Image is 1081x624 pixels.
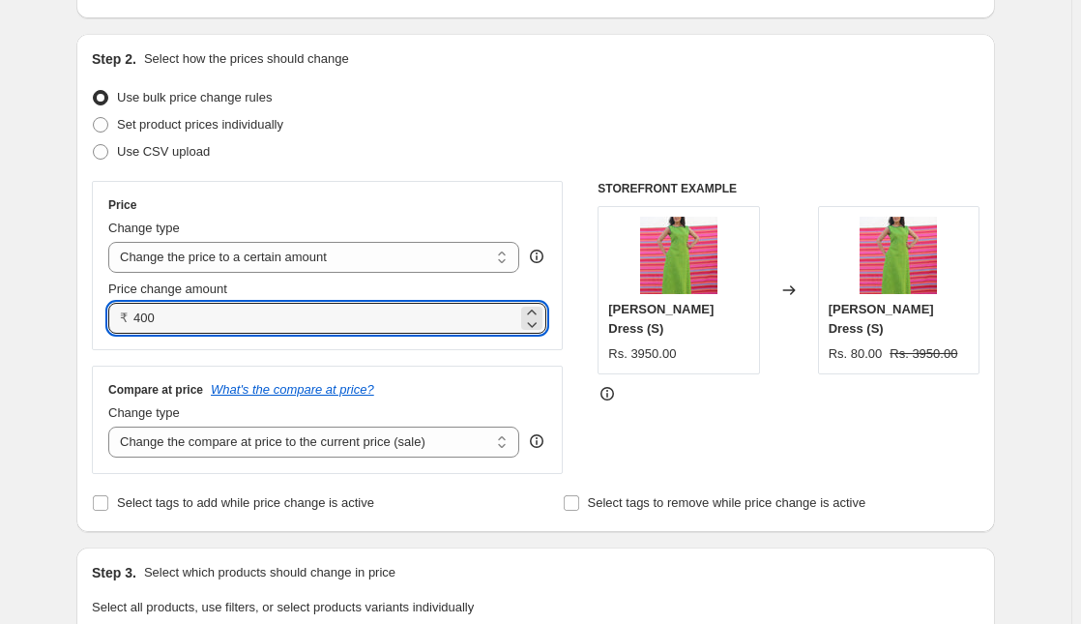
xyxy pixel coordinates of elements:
div: help [527,247,546,266]
span: Price change amount [108,282,227,296]
span: Select tags to remove while price change is active [588,495,866,510]
span: Rs. 3950.00 [608,346,676,361]
img: 410d6be1-56a0-4ebc-babf-29eb6480b26b_80x.jpg [640,217,717,294]
span: Select tags to add while price change is active [117,495,374,510]
div: help [527,431,546,451]
span: Change type [108,221,180,235]
input: 80.00 [133,303,517,334]
p: Select how the prices should change [144,49,349,69]
h3: Price [108,197,136,213]
h6: STOREFRONT EXAMPLE [598,181,979,196]
button: What's the compare at price? [211,382,374,397]
span: Rs. 3950.00 [890,346,957,361]
span: Use bulk price change rules [117,90,272,104]
span: [PERSON_NAME] Dress (S) [829,302,934,336]
span: Change type [108,405,180,420]
span: Rs. 80.00 [829,346,883,361]
h2: Step 2. [92,49,136,69]
p: Select which products should change in price [144,563,395,582]
span: Set product prices individually [117,117,283,132]
h2: Step 3. [92,563,136,582]
span: ₹ [120,311,128,325]
h3: Compare at price [108,382,203,398]
span: Select all products, use filters, or select products variants individually [92,600,474,614]
img: 410d6be1-56a0-4ebc-babf-29eb6480b26b_80x.jpg [860,217,937,294]
span: [PERSON_NAME] Dress (S) [608,302,714,336]
span: Use CSV upload [117,144,210,159]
